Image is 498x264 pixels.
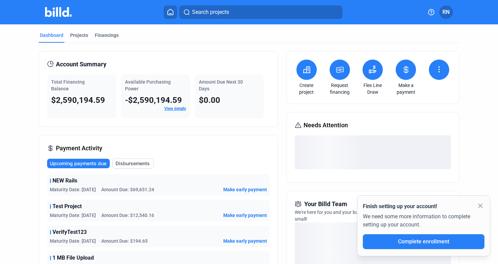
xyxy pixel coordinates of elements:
div: loading [295,135,451,169]
span: Total Financing Balance [51,79,85,91]
span: Your Billd Team [304,199,347,209]
a: Create project [295,82,318,95]
span: We're here for you and your business. Reach out anytime for needs big and small! [295,210,450,222]
div: We need some more information to complete setting up your account. [363,211,484,234]
span: Upcoming payments due [50,160,106,167]
span: Test Project [53,202,82,211]
span: RN [442,8,450,16]
a: Flex Line Draw [361,82,385,95]
span: Disbursements [116,160,150,167]
span: $0.00 [199,95,220,105]
span: Maturity Date: [DATE] [50,186,96,193]
span: Needs Attention [304,120,348,130]
span: NEW Rails [53,177,77,185]
span: Maturity Date: [DATE] [50,212,96,219]
span: Amount Due: $12,540.16 [101,212,154,219]
span: Available Purchasing Power [125,79,171,91]
span: Amount Due Next 30 Days [199,79,243,91]
span: 1 MB File Upload [53,254,94,262]
a: View details [164,106,186,111]
div: Projects [70,32,88,39]
span: Maturity Date: [DATE] [50,238,96,244]
button: Search projects [179,5,343,19]
button: Make early payment [223,212,267,219]
mat-icon: close [476,202,484,210]
div: Finish setting up your account! [363,202,484,211]
span: Amount Due: $194.65 [101,238,148,244]
span: -$2,590,194.59 [125,95,182,105]
span: Account Summary [56,60,106,69]
button: RN [439,5,453,19]
span: VerifyTest123 [53,228,87,236]
div: Financings [95,32,119,39]
a: Request financing [328,82,352,95]
img: Billd Company Logo [45,7,72,17]
button: Make early payment [223,238,267,244]
span: Search projects [192,8,229,16]
span: Payment Activity [56,144,102,153]
div: Dashboard [40,32,63,39]
a: Make a payment [394,82,418,95]
button: Disbursements [112,158,153,169]
span: Amount Due: $69,651.24 [101,186,154,193]
span: Complete enrollment [398,238,449,245]
span: $2,590,194.59 [51,95,105,105]
button: Make early payment [223,186,267,193]
button: Upcoming payments due [47,159,110,168]
button: Complete enrollment [363,234,484,249]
